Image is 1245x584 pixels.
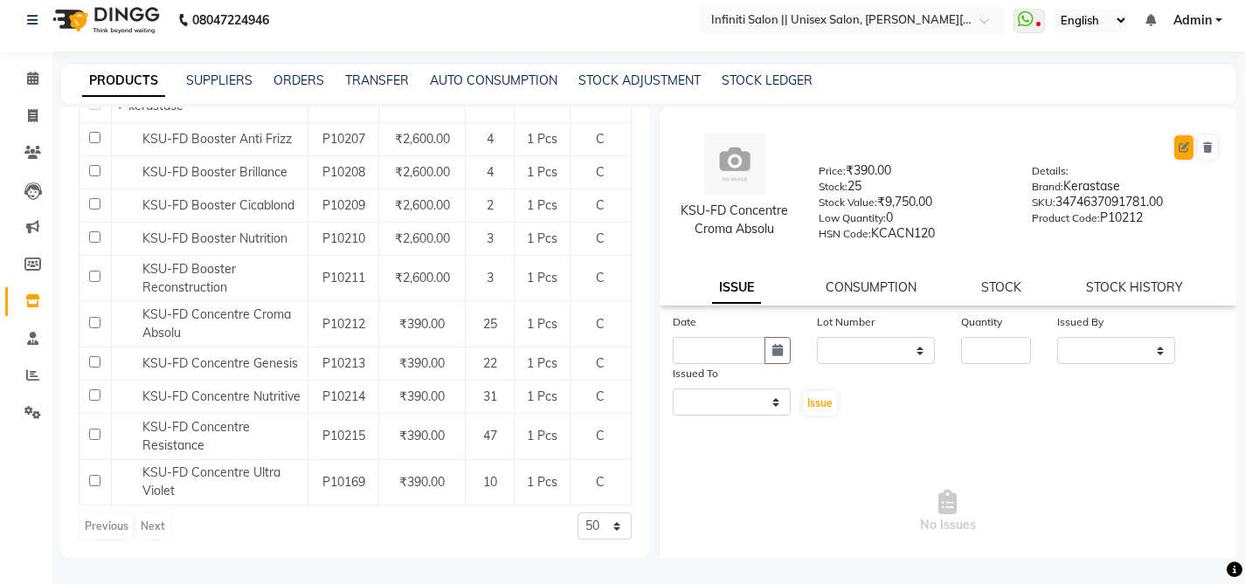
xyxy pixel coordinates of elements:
span: 47 [483,428,497,443]
span: kerastase [128,98,183,113]
label: Price: [819,163,846,179]
a: PRODUCTS [82,65,165,97]
span: P10209 [322,197,365,213]
span: P10210 [322,230,365,246]
span: ₹390.00 [399,474,445,490]
div: 3474637091781.00 [1032,193,1219,217]
a: SUPPLIERS [186,72,252,88]
span: ₹390.00 [399,388,445,404]
label: Low Quantity: [819,210,886,226]
span: 22 [483,355,497,371]
div: ₹390.00 [819,161,1006,186]
span: 2 [487,197,494,213]
label: Product Code: [1032,210,1100,226]
span: ₹2,600.00 [395,164,450,180]
span: 1 Pcs [527,316,557,332]
span: KSU-FD Booster Reconstruction [142,261,236,295]
span: ₹2,600.00 [395,197,450,213]
a: STOCK ADJUSTMENT [578,72,701,88]
div: 25 [819,177,1006,202]
span: C [596,474,605,490]
label: Details: [1032,163,1069,179]
span: ₹390.00 [399,428,445,443]
span: KSU-FD Booster Anti Frizz [142,131,292,147]
span: 3 [487,270,494,285]
button: Issue [803,391,837,416]
span: KSU-FD Concentre Ultra Violet [142,464,280,498]
span: C [596,355,605,371]
div: KCACN120 [819,224,1006,249]
a: STOCK [981,279,1021,295]
span: KSU-FD Booster Nutrition [142,230,287,246]
span: 31 [483,388,497,404]
span: KSU-FD Concentre Genesis [142,355,298,371]
span: 25 [483,316,497,332]
span: 4 [487,164,494,180]
span: P10169 [322,474,365,490]
label: HSN Code: [819,226,871,242]
span: ₹390.00 [399,355,445,371]
span: C [596,230,605,246]
label: SKU: [1032,195,1055,210]
span: 1 Pcs [527,355,557,371]
span: - [540,98,545,113]
span: KSU-FD Concentre Croma Absolu [142,306,291,340]
label: Issued By [1057,314,1103,330]
span: P10211 [322,270,365,285]
div: P10212 [1032,209,1219,233]
span: KSU-FD Booster Cicablond [142,197,294,213]
span: C [596,428,605,443]
span: 1 Pcs [527,164,557,180]
span: 1 Pcs [527,474,557,490]
span: C [596,164,605,180]
span: 1 Pcs [527,270,557,285]
span: Issue [807,396,833,409]
div: Kerastase [1032,177,1219,202]
span: P10214 [322,388,365,404]
span: P10215 [322,428,365,443]
label: Stock: [819,179,847,195]
img: avatar [704,134,765,195]
span: KSU-FD Booster Brillance [142,164,287,180]
span: C [596,197,605,213]
label: Brand: [1032,179,1063,195]
label: Date [673,314,696,330]
span: 3 [487,230,494,246]
span: C [596,131,605,147]
span: KSU-FD Concentre Nutritive [142,388,301,404]
span: 1 Pcs [527,131,557,147]
a: AUTO CONSUMPTION [430,72,557,88]
span: 10 [483,474,497,490]
label: Quantity [961,314,1002,330]
span: P10213 [322,355,365,371]
span: C [596,388,605,404]
span: 1 Pcs [527,197,557,213]
span: ₹2,600.00 [395,131,450,147]
div: 0 [819,209,1006,233]
a: ISSUE [712,272,761,304]
span: P10207 [322,131,365,147]
span: ₹390.00 [399,316,445,332]
span: 1 Pcs [527,428,557,443]
a: STOCK HISTORY [1086,279,1183,295]
div: KSU-FD Concentre Croma Absolu [677,202,793,238]
span: Collapse Row [116,98,128,113]
span: 1 Pcs [527,388,557,404]
a: TRANSFER [345,72,409,88]
label: Lot Number [817,314,875,330]
a: STOCK LEDGER [722,72,813,88]
span: ₹2,600.00 [395,270,450,285]
span: KSU-FD Concentre Resistance [142,419,250,453]
span: 4 [487,131,494,147]
a: CONSUMPTION [826,279,916,295]
div: ₹9,750.00 [819,193,1006,217]
label: Issued To [673,366,718,381]
span: C [596,316,605,332]
span: C [596,270,605,285]
span: P10212 [322,316,365,332]
label: Stock Value: [819,195,877,210]
span: P10208 [322,164,365,180]
span: ₹2,600.00 [395,230,450,246]
span: 1 Pcs [527,230,557,246]
a: ORDERS [273,72,324,88]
